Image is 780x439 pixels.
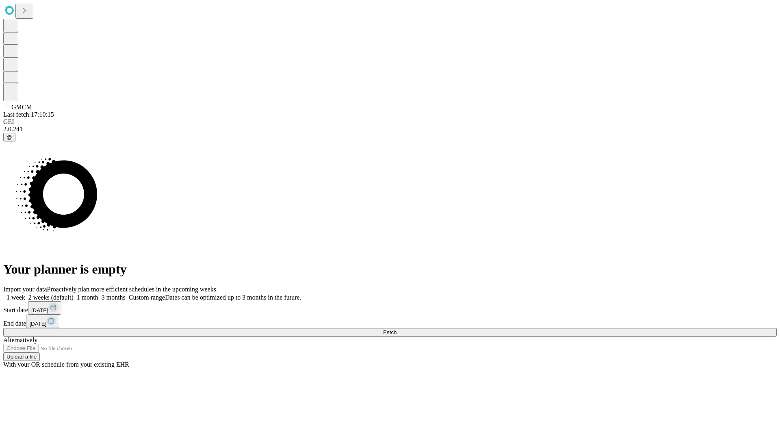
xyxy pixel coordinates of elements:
[3,361,129,368] span: With your OR schedule from your existing EHR
[3,328,777,337] button: Fetch
[11,104,32,111] span: GMCM
[102,294,126,301] span: 3 months
[77,294,98,301] span: 1 month
[31,307,48,313] span: [DATE]
[26,315,59,328] button: [DATE]
[47,286,218,293] span: Proactively plan more efficient schedules in the upcoming weeks.
[6,294,25,301] span: 1 week
[28,294,74,301] span: 2 weeks (default)
[6,134,12,140] span: @
[3,286,47,293] span: Import your data
[3,337,37,343] span: Alternatively
[3,301,777,315] div: Start date
[165,294,301,301] span: Dates can be optimized up to 3 months in the future.
[3,133,15,141] button: @
[29,321,46,327] span: [DATE]
[28,301,61,315] button: [DATE]
[3,262,777,277] h1: Your planner is empty
[3,118,777,126] div: GEI
[383,329,396,335] span: Fetch
[3,111,54,118] span: Last fetch: 17:10:15
[3,126,777,133] div: 2.0.241
[129,294,165,301] span: Custom range
[3,315,777,328] div: End date
[3,352,40,361] button: Upload a file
